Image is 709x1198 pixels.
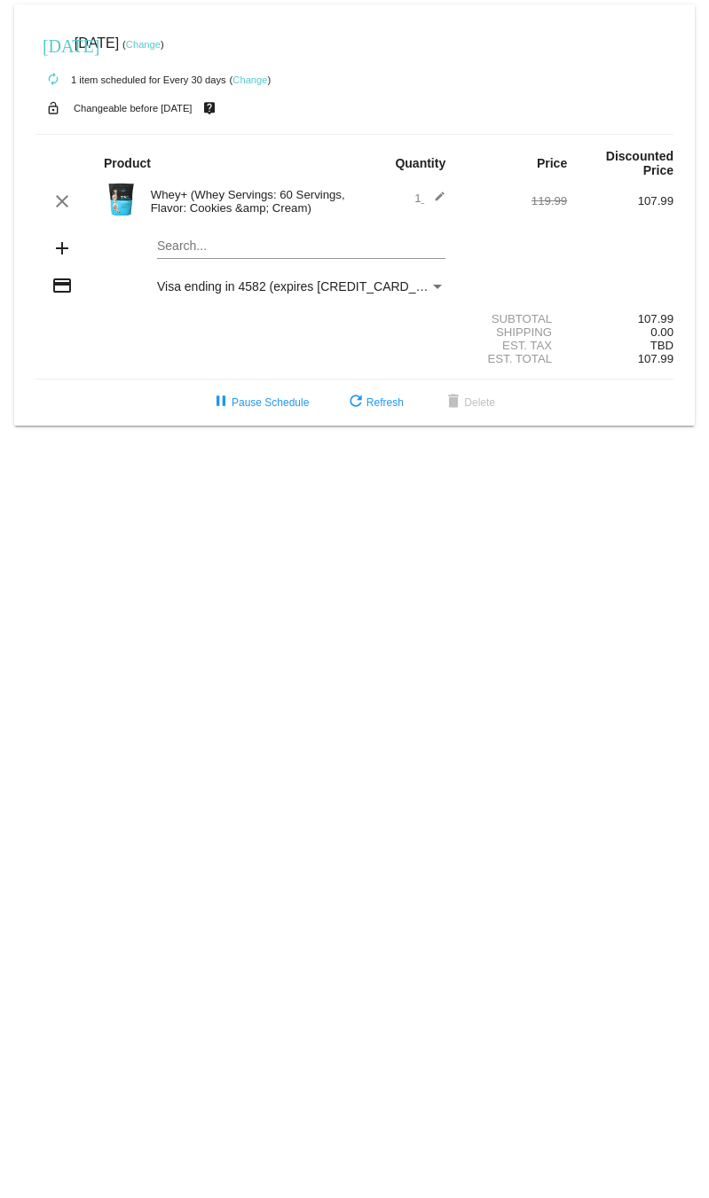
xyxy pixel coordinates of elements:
div: 107.99 [567,312,674,325]
div: Est. Total [461,352,567,365]
small: ( ) [230,74,272,85]
button: Refresh [331,387,418,419]
span: Refresh [345,396,404,409]
mat-select: Payment Method [157,279,445,294]
div: Shipping [461,325,567,339]
button: Delete [429,387,509,419]
strong: Price [537,156,567,170]
strong: Discounted Price [606,149,674,177]
small: Changeable before [DATE] [74,103,193,114]
span: 107.99 [638,352,674,365]
span: Delete [443,396,495,409]
mat-icon: credit_card [51,275,73,296]
a: Change [126,39,161,50]
small: 1 item scheduled for Every 30 days [35,74,226,85]
button: Pause Schedule [196,387,323,419]
mat-icon: delete [443,392,464,413]
strong: Quantity [395,156,445,170]
small: ( ) [122,39,164,50]
a: Change [232,74,267,85]
mat-icon: refresh [345,392,366,413]
span: TBD [650,339,674,352]
mat-icon: live_help [199,97,220,120]
div: 107.99 [567,194,674,207]
span: Visa ending in 4582 (expires [CREDIT_CARD_DATA]) [157,279,454,294]
input: Search... [157,239,445,254]
mat-icon: add [51,238,73,259]
div: Whey+ (Whey Servings: 60 Servings, Flavor: Cookies &amp; Cream) [142,188,355,215]
mat-icon: clear [51,191,73,212]
div: 119.99 [461,194,567,207]
mat-icon: [DATE] [43,34,64,55]
mat-icon: edit [424,191,445,212]
img: Image-1-Carousel-Whey-5lb-Cookies-n-Cream.png [104,182,139,217]
span: 0.00 [650,325,674,339]
mat-icon: pause [210,392,232,413]
div: Subtotal [461,312,567,325]
span: Pause Schedule [210,396,309,409]
mat-icon: autorenew [43,69,64,90]
mat-icon: lock_open [43,97,64,120]
span: 1 [414,192,445,205]
div: Est. Tax [461,339,567,352]
strong: Product [104,156,151,170]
